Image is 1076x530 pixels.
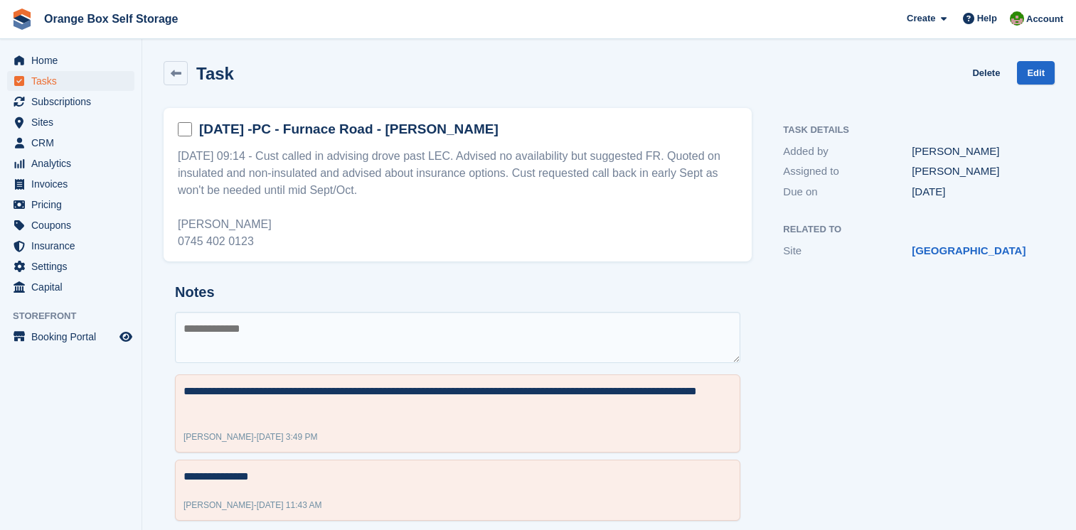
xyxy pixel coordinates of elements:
h2: Notes [175,284,740,301]
span: Help [977,11,997,26]
span: [DATE] 3:49 PM [257,432,318,442]
span: CRM [31,133,117,153]
a: menu [7,236,134,256]
span: Insurance [31,236,117,256]
span: Booking Portal [31,327,117,347]
h2: Task Details [783,125,1040,136]
img: stora-icon-8386f47178a22dfd0bd8f6a31ec36ba5ce8667c1dd55bd0f319d3a0aa187defe.svg [11,9,33,30]
a: menu [7,174,134,194]
img: Eric Smith [1010,11,1024,26]
div: [PERSON_NAME] [912,163,1040,180]
span: Tasks [31,71,117,91]
div: Site [783,243,912,259]
span: Settings [31,256,117,276]
a: menu [7,277,134,297]
a: menu [7,327,134,347]
span: [DATE] 11:43 AM [257,500,322,510]
div: - [183,499,322,512]
a: Orange Box Self Storage [38,7,184,31]
span: Create [907,11,935,26]
a: menu [7,195,134,215]
div: - [183,431,318,443]
span: Account [1026,12,1063,26]
a: menu [7,112,134,132]
h2: Related to [783,225,1040,235]
div: Assigned to [783,163,912,180]
span: Coupons [31,215,117,235]
a: [GEOGRAPHIC_DATA] [912,244,1026,256]
span: [PERSON_NAME] [183,500,254,510]
a: menu [7,50,134,70]
span: Analytics [31,153,117,173]
a: Edit [1017,61,1055,85]
span: Pricing [31,195,117,215]
a: menu [7,133,134,153]
a: menu [7,256,134,276]
a: menu [7,215,134,235]
a: menu [7,92,134,112]
a: Preview store [117,328,134,345]
a: menu [7,71,134,91]
span: Storefront [13,309,142,323]
span: [PERSON_NAME] [183,432,254,442]
a: Delete [972,61,1000,85]
a: menu [7,153,134,173]
div: Added by [783,144,912,160]
h2: Task [196,64,234,83]
span: Capital [31,277,117,297]
span: Subscriptions [31,92,117,112]
span: Sites [31,112,117,132]
h2: [DATE] -PC - Furnace Road - [PERSON_NAME] [199,120,499,139]
div: [DATE] 09:14 - Cust called in advising drove past LEC. Advised no availability but suggested FR. ... [178,148,737,250]
span: Invoices [31,174,117,194]
div: [DATE] [912,184,1040,200]
div: [PERSON_NAME] [912,144,1040,160]
span: Home [31,50,117,70]
div: Due on [783,184,912,200]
